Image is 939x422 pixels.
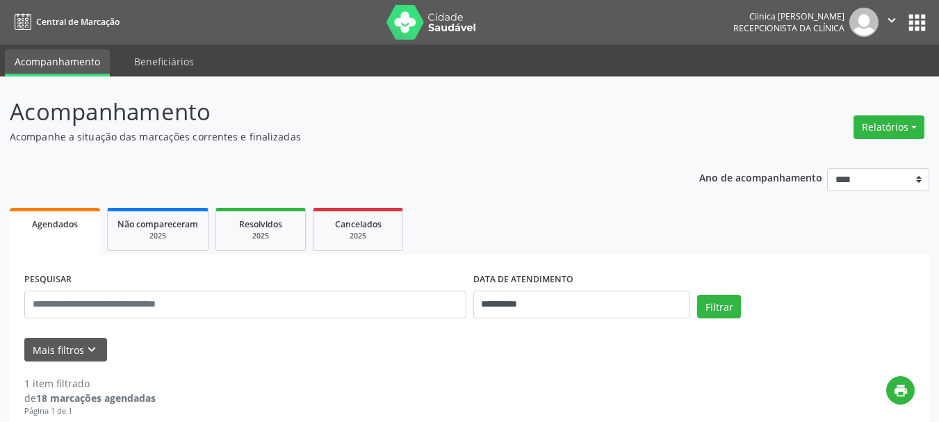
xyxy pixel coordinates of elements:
span: Resolvidos [239,218,282,230]
i: keyboard_arrow_down [84,342,99,357]
button: Filtrar [697,295,741,318]
p: Acompanhamento [10,95,653,129]
p: Ano de acompanhamento [699,168,822,186]
span: Agendados [32,218,78,230]
div: 2025 [323,231,393,241]
button: print [886,376,915,405]
label: DATA DE ATENDIMENTO [473,269,573,291]
div: 2025 [117,231,198,241]
p: Acompanhe a situação das marcações correntes e finalizadas [10,129,653,144]
div: 1 item filtrado [24,376,156,391]
div: de [24,391,156,405]
span: Central de Marcação [36,16,120,28]
div: Clinica [PERSON_NAME] [733,10,844,22]
a: Beneficiários [124,49,204,74]
span: Não compareceram [117,218,198,230]
img: img [849,8,879,37]
i:  [884,13,899,28]
span: Recepcionista da clínica [733,22,844,34]
strong: 18 marcações agendadas [36,391,156,405]
a: Acompanhamento [5,49,110,76]
div: 2025 [226,231,295,241]
button:  [879,8,905,37]
div: Página 1 de 1 [24,405,156,417]
a: Central de Marcação [10,10,120,33]
i: print [893,383,908,398]
button: Relatórios [854,115,924,139]
button: Mais filtroskeyboard_arrow_down [24,338,107,362]
label: PESQUISAR [24,269,72,291]
button: apps [905,10,929,35]
span: Cancelados [335,218,382,230]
